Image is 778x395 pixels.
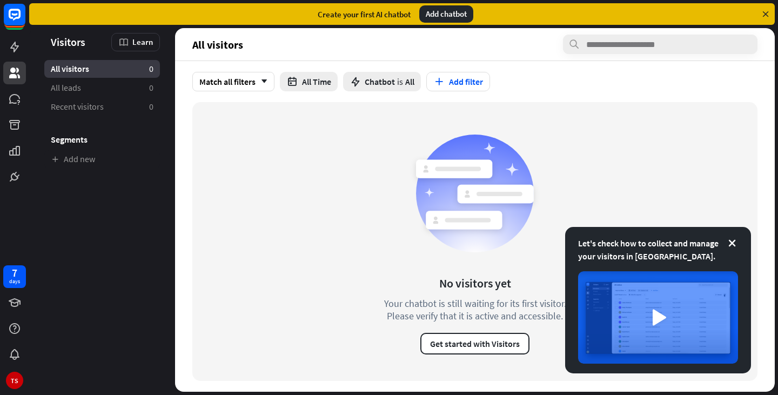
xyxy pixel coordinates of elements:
[51,101,104,112] span: Recent visitors
[318,9,411,19] div: Create your first AI chatbot
[51,63,89,75] span: All visitors
[149,101,153,112] aside: 0
[192,72,274,91] div: Match all filters
[420,333,529,354] button: Get started with Visitors
[132,37,153,47] span: Learn
[426,72,490,91] button: Add filter
[9,278,20,285] div: days
[6,372,23,389] div: TS
[51,36,85,48] span: Visitors
[364,297,586,322] div: Your chatbot is still waiting for its first visitor. Please verify that it is active and accessible.
[256,78,267,85] i: arrow_down
[149,63,153,75] aside: 0
[439,276,511,291] div: No visitors yet
[9,4,41,37] button: Open LiveChat chat widget
[405,76,414,87] span: All
[149,82,153,93] aside: 0
[3,265,26,288] a: 7 days
[192,38,243,51] span: All visitors
[280,72,338,91] button: All Time
[44,150,160,168] a: Add new
[44,134,160,145] h3: Segments
[51,82,81,93] span: All leads
[419,5,473,23] div: Add chatbot
[397,76,403,87] span: is
[578,237,738,263] div: Let's check how to collect and manage your visitors in [GEOGRAPHIC_DATA].
[44,98,160,116] a: Recent visitors 0
[44,79,160,97] a: All leads 0
[12,268,17,278] div: 7
[578,271,738,364] img: image
[365,76,395,87] span: Chatbot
